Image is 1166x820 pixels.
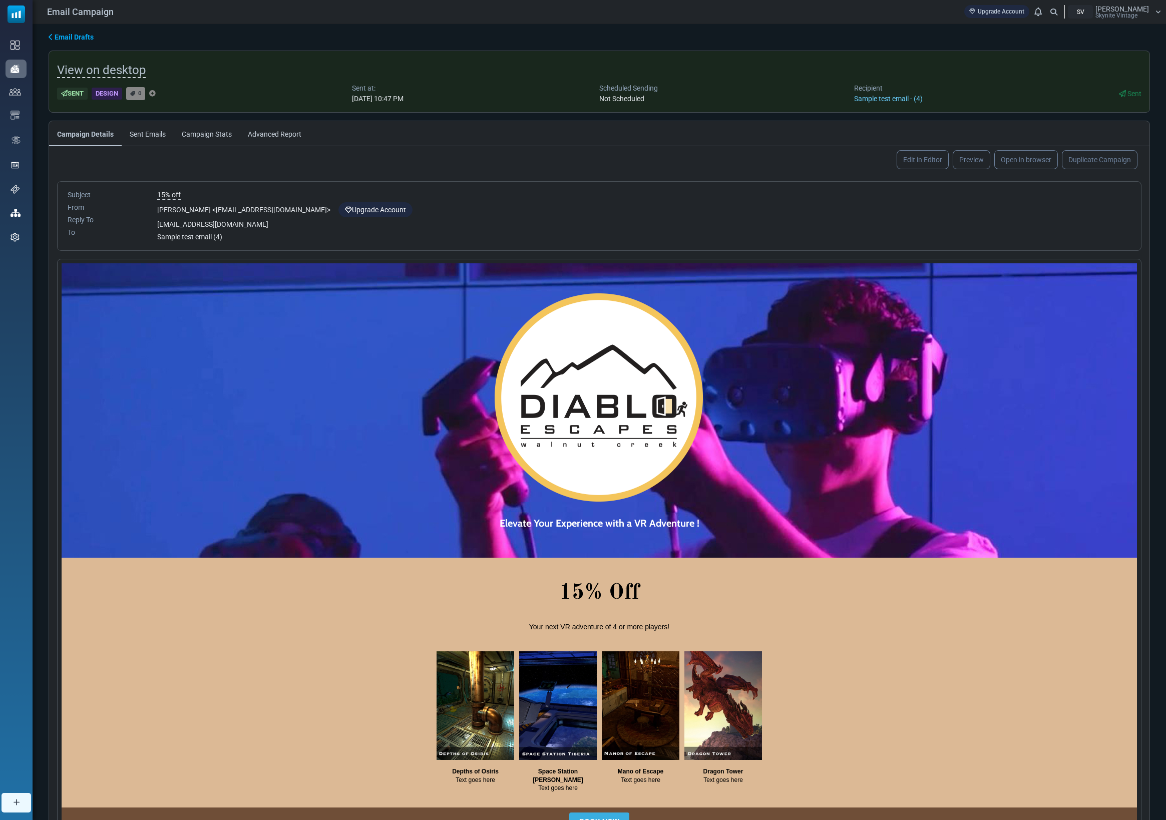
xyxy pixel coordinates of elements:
p: Text goes here [687,776,759,784]
span: Sent [1127,90,1141,98]
img: support-icon.svg [11,185,20,194]
img: mailsoftly_icon_blue_white.svg [8,6,25,23]
div: Recipient [854,83,923,94]
strong: 15% Off [559,582,639,604]
a: Upgrade Account [964,5,1029,18]
a: Edit in Editor [897,150,949,169]
strong: Dragon Tower [703,768,743,775]
div: Sent [57,88,88,100]
div: Design [92,88,122,100]
img: workflow.svg [11,135,22,146]
span: Elevate Your Experience with a VR Adventure ! [500,517,699,529]
a: Sent Emails [122,121,174,146]
a: 0 [126,87,145,100]
span: View on desktop [57,63,146,78]
span: Sample test email (4) [157,233,222,241]
div: From [68,202,145,213]
a: Preview [953,150,990,169]
img: campaigns-icon-active.png [11,65,20,73]
a: Campaign Stats [174,121,240,146]
a: Upgrade Account [338,202,413,217]
div: [PERSON_NAME] < [EMAIL_ADDRESS][DOMAIN_NAME] > [157,202,1131,217]
a: SV [PERSON_NAME] Skynite Vintage [1068,5,1161,19]
span: Email Campaign [47,5,114,19]
img: email-templates-icon.svg [11,111,20,120]
span: Not Scheduled [599,95,644,103]
a: Duplicate Campaign [1062,150,1137,169]
div: Subject [68,190,145,200]
div: [EMAIL_ADDRESS][DOMAIN_NAME] [157,219,1131,230]
img: settings-icon.svg [11,233,20,242]
div: SV [1068,5,1093,19]
span: translation missing: en.ms_sidebar.email_drafts [55,33,94,41]
strong: Space Station [PERSON_NAME] [533,768,583,783]
strong: Mano of Escape [618,768,663,775]
div: [DATE] 10:47 PM [352,94,404,104]
p: Text goes here [604,776,677,784]
span: [PERSON_NAME] [1095,6,1149,13]
div: Reply To [68,215,145,225]
p: Your next VR adventure of 4 or more players! [439,620,759,634]
a: Open in browser [994,150,1058,169]
span: 15% off [157,191,181,200]
a: Campaign Details [49,121,122,146]
div: Sent at: [352,83,404,94]
p: Text goes here [439,776,512,784]
div: Scheduled Sending [599,83,658,94]
a: Add Tag [149,91,156,97]
img: landing_pages.svg [11,161,20,170]
strong: Depths of Osiris [452,768,499,775]
img: dashboard-icon.svg [11,41,20,50]
a: Advanced Report [240,121,309,146]
p: Text goes here [522,784,594,792]
span: Skynite Vintage [1095,13,1137,19]
a: Sample test email - (4) [854,95,923,103]
a: Email Drafts [49,32,94,43]
img: contacts-icon.svg [9,88,21,95]
div: To [68,227,145,238]
span: 0 [138,90,142,97]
